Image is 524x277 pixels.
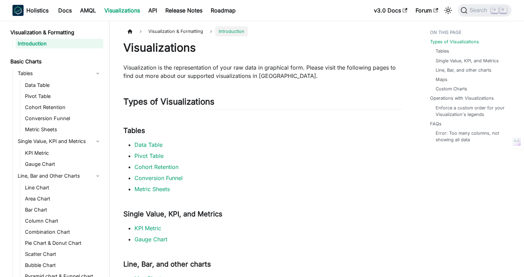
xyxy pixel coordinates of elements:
[144,5,161,16] a: API
[23,249,103,259] a: Scatter Chart
[370,5,411,16] a: v3.0 Docs
[16,170,103,181] a: Line, Bar and Other Charts
[26,6,49,15] b: Holistics
[23,102,103,112] a: Cohort Retention
[436,57,499,64] a: Single Value, KPI, and Metrics
[23,260,103,270] a: Bubble Chart
[16,39,103,48] a: Introduction
[23,80,103,90] a: Data Table
[16,68,103,79] a: Tables
[8,28,103,37] a: Visualization & Formatting
[436,76,447,83] a: Maps
[134,236,167,243] a: Gauge Chart
[134,186,170,193] a: Metric Sheets
[500,7,507,13] kbd: K
[6,21,110,277] nav: Docs sidebar
[436,86,467,92] a: Custom Charts
[134,163,178,170] a: Cohort Retention
[23,238,103,248] a: Pie Chart & Donut Chart
[430,95,494,101] a: Operations with Visualizations
[468,7,491,14] span: Search
[8,57,103,66] a: Basic Charts
[123,97,402,110] h2: Types of Visualizations
[134,152,164,159] a: Pivot Table
[134,175,183,181] a: Conversion Funnel
[436,130,505,143] a: Error: Too many columns, not showing all data
[100,5,144,16] a: Visualizations
[54,5,76,16] a: Docs
[207,5,240,16] a: Roadmap
[215,26,248,36] span: Introduction
[16,136,103,147] a: Single Value, KPI and Metrics
[12,5,24,16] img: Holistics
[23,194,103,204] a: Area Chart
[76,5,100,16] a: AMQL
[23,159,103,169] a: Gauge Chart
[123,26,137,36] a: Home page
[123,210,402,218] h3: Single Value, KPI, and Metrics
[134,141,163,148] a: Data Table
[430,38,479,45] a: Types of Visualizations
[458,4,512,17] button: Search (Command+K)
[23,205,103,215] a: Bar Chart
[134,225,161,232] a: KPI Metric
[491,7,498,13] kbd: ⌘
[23,183,103,193] a: Line Chart
[436,48,449,54] a: Tables
[443,5,454,16] button: Switch between dark and light mode (currently light mode)
[23,125,103,134] a: Metric Sheets
[436,105,505,118] a: Enforce a custom order for your Visualization's legends
[123,260,402,269] h3: Line, Bar, and other charts
[23,227,103,237] a: Combination Chart
[123,126,402,135] h3: Tables
[123,63,402,80] p: Visualization is the representation of your raw data in graphical form. Please visit the followin...
[123,26,402,36] nav: Breadcrumbs
[411,5,442,16] a: Forum
[23,91,103,101] a: Pivot Table
[430,120,442,127] a: FAQs
[23,216,103,226] a: Column Chart
[436,67,491,73] a: Line, Bar, and other charts
[23,148,103,158] a: KPI Metric
[145,26,207,36] span: Visualization & Formatting
[161,5,207,16] a: Release Notes
[23,114,103,123] a: Conversion Funnel
[123,41,402,55] h1: Visualizations
[12,5,49,16] a: HolisticsHolistics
